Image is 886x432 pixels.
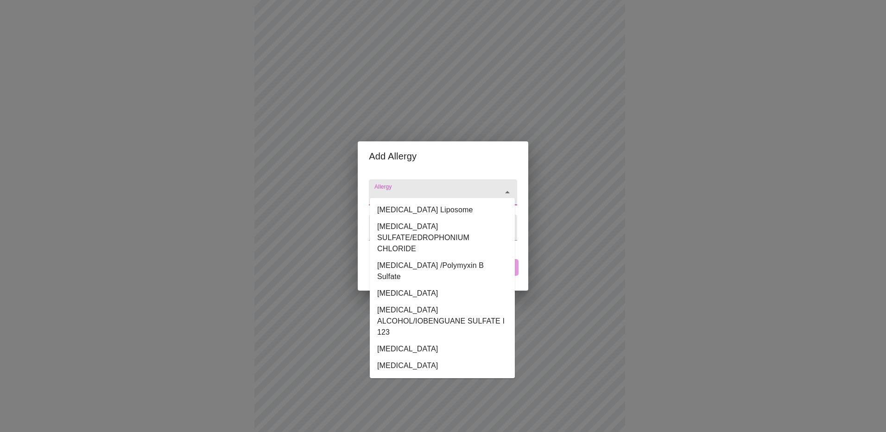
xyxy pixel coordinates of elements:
[370,285,515,302] li: [MEDICAL_DATA]
[369,149,517,164] h2: Add Allergy
[370,202,515,218] li: [MEDICAL_DATA] Liposome
[370,341,515,357] li: [MEDICAL_DATA]
[370,374,515,391] li: [MEDICAL_DATA]
[369,215,517,241] div: Allergy
[370,257,515,285] li: [MEDICAL_DATA] /Polymyxin B Sulfate
[501,186,514,199] button: Close
[370,302,515,341] li: [MEDICAL_DATA] ALCOHOL/IOBENGUANE SULFATE I 123
[370,218,515,257] li: [MEDICAL_DATA] SULFATE/EDROPHONIUM CHLORIDE
[370,357,515,374] li: [MEDICAL_DATA]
